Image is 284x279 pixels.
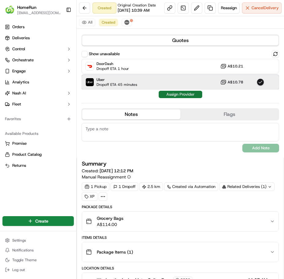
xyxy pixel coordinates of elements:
span: Settings [12,238,26,243]
span: Manual Reassignment [82,174,126,180]
button: All [79,19,95,26]
div: Location Details [82,266,279,271]
button: CancelDelivery [242,2,282,13]
span: Original Creation Date [118,3,156,8]
a: Analytics [2,77,74,87]
a: Product Catalog [5,152,71,157]
button: Toggle Theme [2,256,74,264]
div: Favorites [2,114,74,124]
button: Fleet [2,99,74,109]
img: Nash [6,6,18,18]
div: 1 Pickup [82,182,109,191]
span: Notifications [12,248,34,253]
span: Log out [12,267,25,272]
div: Start new chat [21,59,100,65]
button: Control [2,44,74,54]
span: Grocery Bags [97,215,123,221]
button: Notifications [2,246,74,254]
button: Settings [2,236,74,245]
button: Flags [180,109,279,119]
span: Dropoff ETA 45 minutes [97,82,137,87]
button: Orchestrate [2,55,74,65]
button: [EMAIL_ADDRESS][DOMAIN_NAME] [17,10,61,15]
button: Notes [82,109,180,119]
div: Available Products [2,129,74,139]
span: Fleet [12,101,21,107]
span: DoorDash [97,61,129,66]
a: Created via Automation [164,182,218,191]
img: DoorDash [86,62,94,70]
button: HomeRun [17,4,36,10]
a: Promise [5,141,71,146]
span: Deliveries [12,35,30,41]
span: A$114.00 [97,221,123,227]
span: Engage [12,68,26,74]
div: 2.5 km [139,182,163,191]
button: Returns [2,161,74,170]
button: Grocery BagsA$114.00 [82,212,278,231]
div: 📗 [6,90,11,94]
span: Created: [82,168,133,174]
button: Assign Provider [159,91,202,98]
span: Toggle Theme [12,258,37,262]
button: Engage [2,66,74,76]
button: A$10.78 [220,79,243,85]
span: Nash AI [12,90,26,96]
img: HomeRun [5,5,15,15]
a: 📗Knowledge Base [4,86,49,97]
button: Create [2,216,74,226]
button: Log out [2,266,74,274]
div: Items Details [82,235,279,240]
a: Powered byPylon [43,104,74,109]
button: Package Items (1) [82,242,278,262]
p: Welcome 👋 [6,25,112,34]
span: API Documentation [58,89,98,95]
span: Cancel Delivery [252,5,279,11]
span: Uber [97,77,137,82]
img: uber-new-logo.jpeg [124,20,129,25]
a: Deliveries [2,33,74,43]
span: Reassign [221,5,237,11]
span: Knowledge Base [12,89,47,95]
span: Created [102,20,115,25]
button: Product Catalog [2,150,74,159]
div: 💻 [52,90,57,94]
a: Returns [5,163,71,168]
div: We're available if you need us! [21,65,78,70]
button: Reassign [218,2,240,13]
a: Orders [2,22,74,32]
div: Related Deliveries (1) [219,182,275,191]
span: Returns [12,163,26,168]
span: [DATE] 12:12 PM [100,168,133,174]
span: [DATE] 10:39 AM [118,8,150,13]
button: Nash AI [2,88,74,98]
button: Quotes [82,36,278,45]
span: Dropoff ETA 1 hour [97,66,129,71]
img: Uber [86,78,94,86]
span: Control [12,46,25,52]
span: Orders [12,24,25,30]
span: A$10.21 [228,64,243,69]
span: A$10.78 [228,80,243,85]
button: Promise [2,139,74,148]
button: Manual Reassignment [82,174,131,180]
div: 1 Dropoff [111,182,138,191]
span: Promise [12,141,27,146]
button: Start new chat [104,60,112,68]
button: HomeRunHomeRun[EMAIL_ADDRESS][DOMAIN_NAME] [2,2,63,17]
a: 💻API Documentation [49,86,101,97]
div: Package Details [82,204,279,209]
input: Got a question? Start typing here... [16,40,110,46]
span: Product Catalog [12,152,42,157]
h3: Summary [82,161,107,166]
label: Show unavailable [89,51,120,57]
button: A$10.21 [220,63,243,69]
div: XP [82,192,97,201]
span: Pylon [61,104,74,109]
span: Orchestrate [12,57,34,63]
span: Package Items ( 1 ) [97,249,133,255]
img: 1736555255976-a54dd68f-1ca7-489b-9aae-adbdc363a1c4 [6,59,17,70]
